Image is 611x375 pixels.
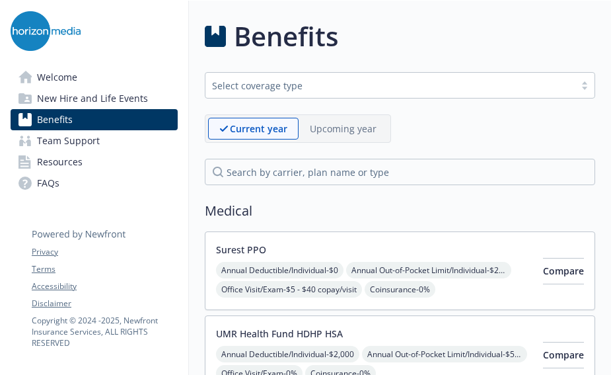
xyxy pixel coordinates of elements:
[37,67,77,88] span: Welcome
[216,346,359,362] span: Annual Deductible/Individual - $2,000
[11,67,178,88] a: Welcome
[234,17,338,56] h1: Benefits
[362,346,527,362] span: Annual Out-of-Pocket Limit/Individual - $5,000
[216,262,343,278] span: Annual Deductible/Individual - $0
[205,159,595,185] input: search by carrier, plan name or type
[11,88,178,109] a: New Hire and Life Events
[216,243,266,257] button: Surest PPO
[11,130,178,151] a: Team Support
[11,109,178,130] a: Benefits
[32,246,177,258] a: Privacy
[216,327,343,341] button: UMR Health Fund HDHP HSA
[32,298,177,310] a: Disclaimer
[310,122,377,136] p: Upcoming year
[543,349,584,361] span: Compare
[11,173,178,194] a: FAQs
[346,262,511,278] span: Annual Out-of-Pocket Limit/Individual - $2,500
[32,263,177,275] a: Terms
[365,281,435,298] span: Coinsurance - 0%
[37,88,148,109] span: New Hire and Life Events
[543,258,584,284] button: Compare
[543,265,584,277] span: Compare
[32,280,177,292] a: Accessibility
[230,122,287,136] p: Current year
[32,315,177,349] p: Copyright © 2024 - 2025 , Newfront Insurance Services, ALL RIGHTS RESERVED
[37,173,59,194] span: FAQs
[216,281,362,298] span: Office Visit/Exam - $5 - $40 copay/visit
[212,79,568,93] div: Select coverage type
[37,109,73,130] span: Benefits
[543,342,584,368] button: Compare
[11,151,178,173] a: Resources
[205,201,595,221] h2: Medical
[37,130,100,151] span: Team Support
[37,151,83,173] span: Resources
